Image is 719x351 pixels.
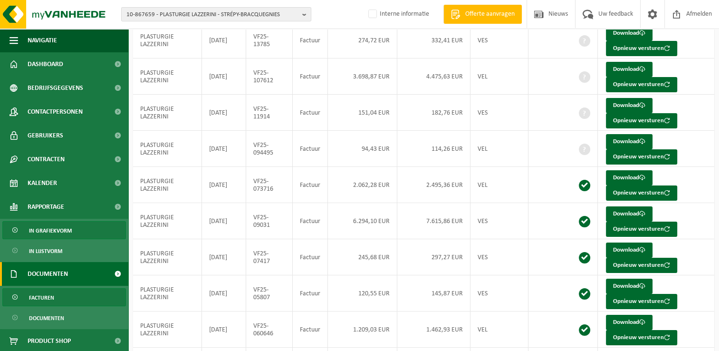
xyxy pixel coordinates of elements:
span: Gebruikers [28,124,63,147]
a: Documenten [2,309,126,327]
button: Opnieuw versturen [606,294,677,309]
td: VF25-107612 [246,58,292,95]
button: Opnieuw versturen [606,113,677,128]
button: Opnieuw versturen [606,258,677,273]
span: Contactpersonen [28,100,83,124]
a: Download [606,279,652,294]
td: [DATE] [202,131,246,167]
a: Offerte aanvragen [443,5,522,24]
a: Download [606,206,652,222]
td: PLASTURGIE LAZZERINI [133,131,202,167]
td: Factuur [293,58,328,95]
a: Download [606,170,652,185]
span: Documenten [29,309,64,327]
td: Factuur [293,167,328,203]
span: 10-867659 - PLASTURGIE LAZZERINI - STRÉPY-BRACQUEGNIES [126,8,298,22]
td: VES [470,239,528,275]
button: Opnieuw versturen [606,330,677,345]
span: In grafiekvorm [29,222,72,240]
td: [DATE] [202,275,246,312]
a: Download [606,62,652,77]
td: 145,87 EUR [397,275,470,312]
td: 3.698,87 EUR [328,58,397,95]
td: 114,26 EUR [397,131,470,167]
td: 94,43 EUR [328,131,397,167]
td: Factuur [293,239,328,275]
td: PLASTURGIE LAZZERINI [133,239,202,275]
td: VEL [470,167,528,203]
td: VEL [470,58,528,95]
td: VF25-11914 [246,95,292,131]
td: [DATE] [202,95,246,131]
td: [DATE] [202,22,246,58]
td: Factuur [293,203,328,239]
td: 7.615,86 EUR [397,203,470,239]
td: VF25-094495 [246,131,292,167]
a: Download [606,315,652,330]
span: Dashboard [28,52,63,76]
span: Offerte aanvragen [463,10,517,19]
button: Opnieuw versturen [606,41,677,56]
td: PLASTURGIE LAZZERINI [133,203,202,239]
td: 120,55 EUR [328,275,397,312]
span: Bedrijfsgegevens [28,76,83,100]
td: VF25-05807 [246,275,292,312]
td: 274,72 EUR [328,22,397,58]
td: [DATE] [202,203,246,239]
td: PLASTURGIE LAZZERINI [133,58,202,95]
a: In grafiekvorm [2,221,126,239]
td: PLASTURGIE LAZZERINI [133,312,202,348]
td: 1.209,03 EUR [328,312,397,348]
span: Rapportage [28,195,64,219]
button: 10-867659 - PLASTURGIE LAZZERINI - STRÉPY-BRACQUEGNIES [121,7,311,21]
td: 6.294,10 EUR [328,203,397,239]
a: Download [606,26,652,41]
label: Interne informatie [366,7,429,21]
td: VEL [470,131,528,167]
td: VF25-060646 [246,312,292,348]
td: 2.495,36 EUR [397,167,470,203]
td: Factuur [293,95,328,131]
td: Factuur [293,131,328,167]
td: VES [470,203,528,239]
td: PLASTURGIE LAZZERINI [133,167,202,203]
a: In lijstvorm [2,242,126,260]
td: VF25-09031 [246,203,292,239]
td: VF25-13785 [246,22,292,58]
td: 245,68 EUR [328,239,397,275]
span: Kalender [28,171,57,195]
button: Opnieuw versturen [606,149,677,165]
td: PLASTURGIE LAZZERINI [133,275,202,312]
td: Factuur [293,275,328,312]
td: PLASTURGIE LAZZERINI [133,22,202,58]
button: Opnieuw versturen [606,77,677,92]
td: VF25-073716 [246,167,292,203]
td: [DATE] [202,58,246,95]
a: Download [606,243,652,258]
td: VEL [470,312,528,348]
td: 151,04 EUR [328,95,397,131]
td: VES [470,22,528,58]
button: Opnieuw versturen [606,185,677,201]
td: VES [470,275,528,312]
span: Contracten [28,147,65,171]
td: PLASTURGIE LAZZERINI [133,95,202,131]
td: [DATE] [202,167,246,203]
td: 297,27 EUR [397,239,470,275]
span: In lijstvorm [29,242,62,260]
span: Navigatie [28,29,57,52]
span: Documenten [28,262,68,286]
td: VF25-07417 [246,239,292,275]
td: 1.462,93 EUR [397,312,470,348]
td: 4.475,63 EUR [397,58,470,95]
a: Download [606,134,652,149]
a: Download [606,98,652,113]
td: 182,76 EUR [397,95,470,131]
a: Facturen [2,288,126,306]
td: [DATE] [202,312,246,348]
span: Facturen [29,289,54,307]
td: Factuur [293,22,328,58]
button: Opnieuw versturen [606,222,677,237]
td: [DATE] [202,239,246,275]
td: Factuur [293,312,328,348]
